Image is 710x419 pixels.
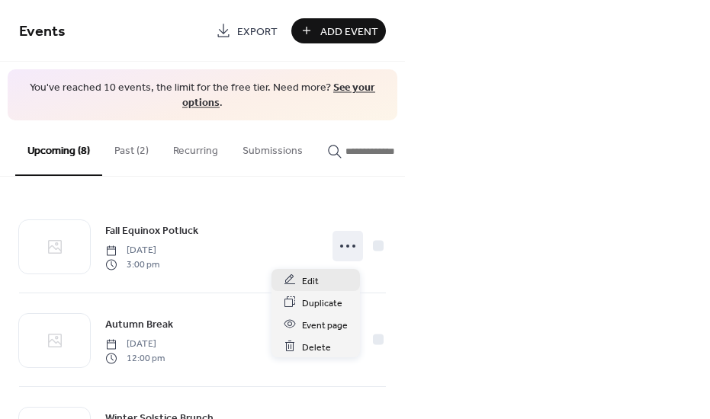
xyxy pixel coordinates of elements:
span: Edit [302,273,319,289]
span: Autumn Break [105,317,173,333]
span: Events [19,17,66,46]
span: [DATE] [105,337,165,351]
a: Autumn Break [105,315,173,333]
span: [DATE] [105,244,159,257]
button: Submissions [230,120,315,174]
span: You've reached 10 events, the limit for the free tier. Need more? . [23,81,382,110]
span: Delete [302,339,331,355]
span: 3:00 pm [105,257,159,271]
button: Recurring [161,120,230,174]
button: Upcoming (8) [15,120,102,176]
button: Past (2) [102,120,161,174]
span: Event page [302,317,348,333]
span: Export [237,24,278,40]
a: Fall Equinox Potluck [105,222,198,239]
span: Fall Equinox Potluck [105,223,198,239]
a: Export [208,18,285,43]
a: See your options [182,78,375,114]
span: 12:00 pm [105,351,165,365]
span: Duplicate [302,295,342,311]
